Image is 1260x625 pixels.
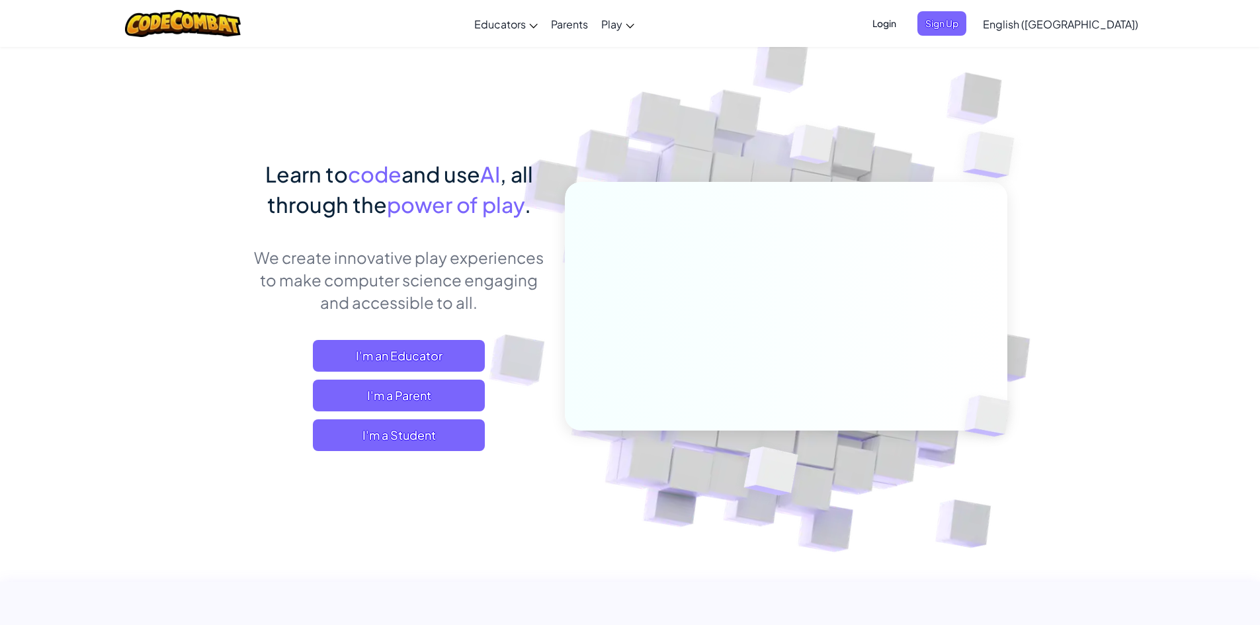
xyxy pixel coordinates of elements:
a: English ([GEOGRAPHIC_DATA]) [976,6,1145,42]
p: We create innovative play experiences to make computer science engaging and accessible to all. [253,246,545,313]
a: I'm an Educator [313,340,485,372]
span: Learn to [265,161,348,187]
a: I'm a Parent [313,380,485,411]
a: Parents [544,6,595,42]
button: Sign Up [917,11,966,36]
span: Educators [474,17,526,31]
span: code [348,161,401,187]
span: . [525,191,531,218]
button: I'm a Student [313,419,485,451]
img: CodeCombat logo [125,10,241,37]
button: Login [864,11,904,36]
span: English ([GEOGRAPHIC_DATA]) [983,17,1138,31]
span: and use [401,161,480,187]
img: Overlap cubes [765,99,860,197]
span: power of play [387,191,525,218]
img: Overlap cubes [942,368,1041,464]
img: Overlap cubes [937,99,1051,211]
span: Play [601,17,622,31]
img: Overlap cubes [711,419,829,528]
span: AI [480,161,500,187]
a: Educators [468,6,544,42]
a: Play [595,6,641,42]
